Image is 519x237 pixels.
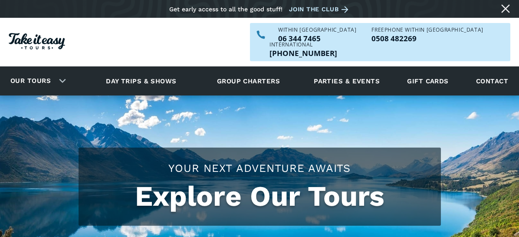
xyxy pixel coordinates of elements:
a: Close message [499,2,512,16]
a: Homepage [9,29,65,56]
a: Call us outside of NZ on +6463447465 [269,49,337,57]
a: Contact [472,69,512,93]
a: Gift cards [403,69,453,93]
h1: Explore Our Tours [87,180,432,213]
img: Take it easy Tours logo [9,33,65,49]
a: Our tours [4,71,57,91]
div: Get early access to all the good stuff! [169,6,282,13]
p: 0508 482269 [371,35,483,42]
a: Call us freephone within NZ on 0508482269 [371,35,483,42]
a: Join the club [289,4,351,15]
div: Freephone WITHIN [GEOGRAPHIC_DATA] [371,27,483,33]
a: Day trips & shows [95,69,187,93]
h2: Your Next Adventure Awaits [87,161,432,176]
a: Group charters [206,69,291,93]
p: 06 344 7465 [278,35,356,42]
a: Call us within NZ on 063447465 [278,35,356,42]
p: [PHONE_NUMBER] [269,49,337,57]
div: International [269,42,337,47]
a: Parties & events [309,69,384,93]
div: WITHIN [GEOGRAPHIC_DATA] [278,27,356,33]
